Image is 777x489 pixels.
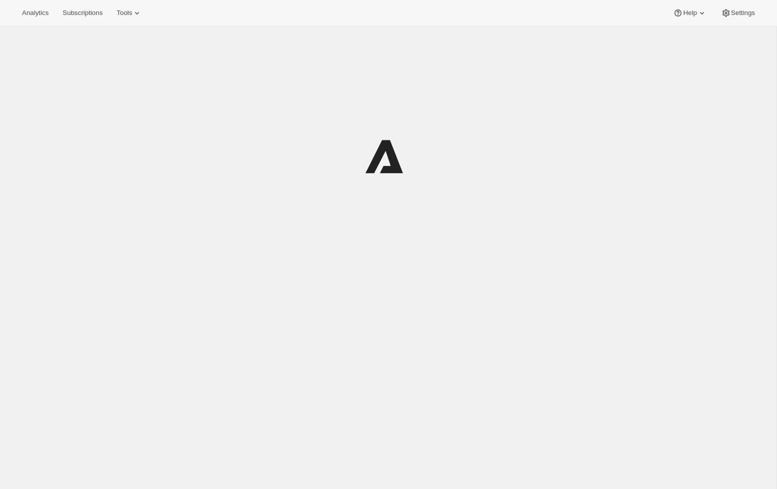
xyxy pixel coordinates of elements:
button: Settings [715,6,761,20]
span: Settings [731,9,755,17]
button: Tools [110,6,148,20]
span: Help [683,9,696,17]
span: Analytics [22,9,48,17]
button: Analytics [16,6,54,20]
button: Help [667,6,712,20]
span: Subscriptions [62,9,102,17]
span: Tools [116,9,132,17]
button: Subscriptions [56,6,108,20]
